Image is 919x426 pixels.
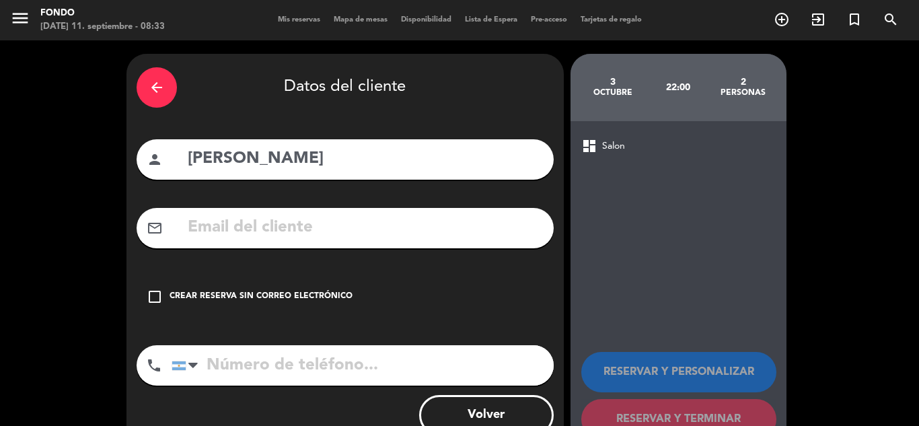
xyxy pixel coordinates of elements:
[581,87,646,98] div: octubre
[147,151,163,168] i: person
[137,64,554,111] div: Datos del cliente
[710,77,776,87] div: 2
[147,220,163,236] i: mail_outline
[774,11,790,28] i: add_circle_outline
[602,139,625,154] span: Salon
[10,8,30,28] i: menu
[10,8,30,33] button: menu
[883,11,899,28] i: search
[271,16,327,24] span: Mis reservas
[40,7,165,20] div: Fondo
[146,357,162,374] i: phone
[186,145,544,173] input: Nombre del cliente
[170,290,353,304] div: Crear reserva sin correo electrónico
[172,345,554,386] input: Número de teléfono...
[645,64,710,111] div: 22:00
[186,214,544,242] input: Email del cliente
[327,16,394,24] span: Mapa de mesas
[147,289,163,305] i: check_box_outline_blank
[149,79,165,96] i: arrow_back
[394,16,458,24] span: Disponibilidad
[581,77,646,87] div: 3
[810,11,826,28] i: exit_to_app
[574,16,649,24] span: Tarjetas de regalo
[846,11,862,28] i: turned_in_not
[172,346,203,385] div: Argentina: +54
[581,352,776,392] button: RESERVAR Y PERSONALIZAR
[710,87,776,98] div: personas
[581,138,597,154] span: dashboard
[40,20,165,34] div: [DATE] 11. septiembre - 08:33
[458,16,524,24] span: Lista de Espera
[524,16,574,24] span: Pre-acceso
